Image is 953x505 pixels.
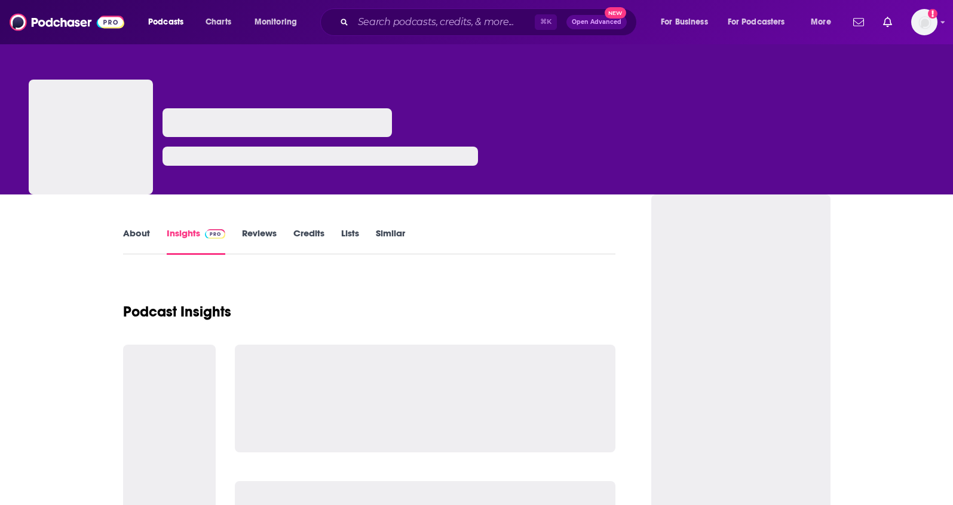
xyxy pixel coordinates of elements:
span: Podcasts [148,14,183,31]
button: open menu [246,13,312,32]
input: Search podcasts, credits, & more... [353,13,535,32]
a: Reviews [242,227,277,255]
button: open menu [802,13,846,32]
button: open menu [140,13,199,32]
span: New [605,7,626,19]
h1: Podcast Insights [123,303,231,321]
button: open menu [652,13,723,32]
button: open menu [720,13,802,32]
a: Similar [376,227,405,255]
a: Show notifications dropdown [878,12,897,32]
span: For Business [661,14,708,31]
span: Charts [206,14,231,31]
img: Podchaser Pro [205,229,226,239]
svg: Add a profile image [928,9,937,19]
a: Lists [341,227,359,255]
span: Logged in as kochristina [911,9,937,35]
a: Show notifications dropdown [848,12,869,32]
a: Credits [293,227,324,255]
div: Search podcasts, credits, & more... [332,8,648,36]
a: InsightsPodchaser Pro [167,227,226,255]
img: User Profile [911,9,937,35]
span: For Podcasters [728,14,785,31]
span: ⌘ K [535,14,557,30]
a: Charts [198,13,238,32]
img: Podchaser - Follow, Share and Rate Podcasts [10,11,124,34]
span: More [811,14,831,31]
span: Monitoring [255,14,297,31]
button: Open AdvancedNew [566,15,627,29]
button: Show profile menu [911,9,937,35]
span: Open Advanced [572,19,621,25]
a: About [123,227,150,255]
